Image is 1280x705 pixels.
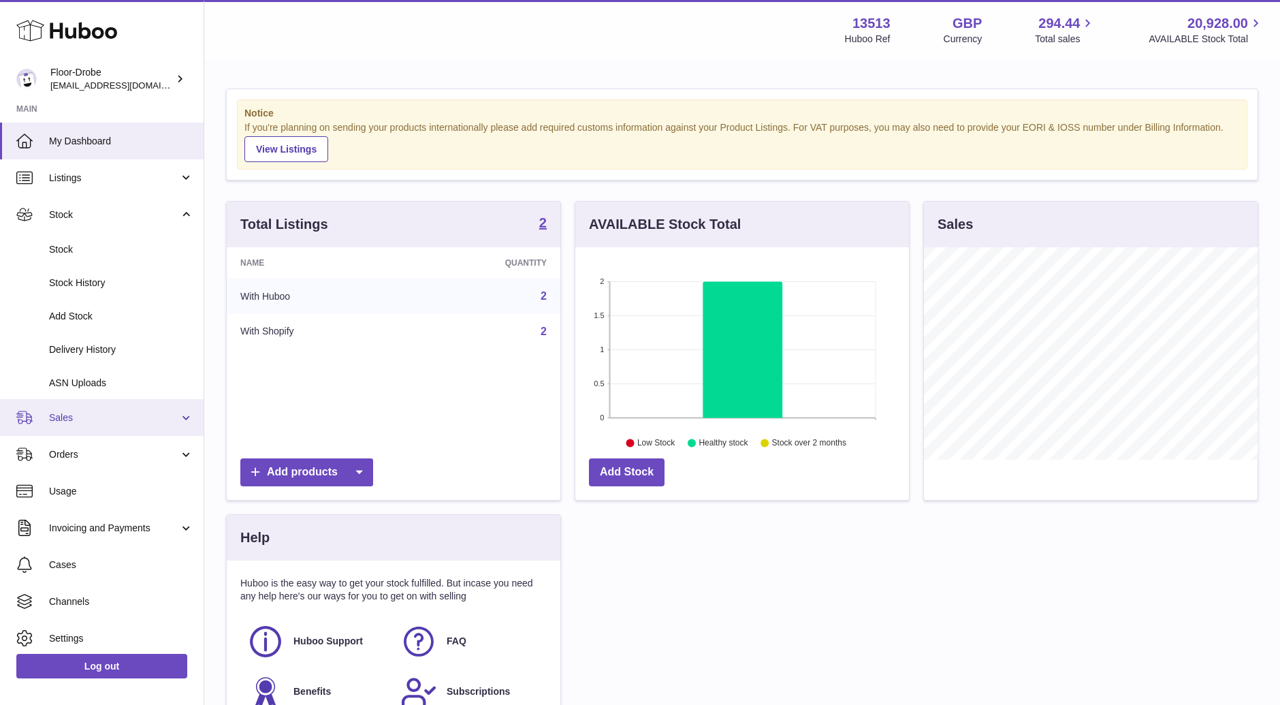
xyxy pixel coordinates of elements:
text: 0.5 [594,379,604,388]
div: Floor-Drobe [50,66,173,92]
a: Huboo Support [247,623,387,660]
a: 2 [539,216,547,232]
text: Healthy stock [699,438,748,448]
th: Quantity [406,247,560,279]
a: 2 [541,326,547,337]
span: ASN Uploads [49,377,193,390]
a: 2 [541,290,547,302]
text: 2 [600,277,604,285]
span: Subscriptions [447,685,510,698]
span: Stock [49,208,179,221]
td: With Huboo [227,279,406,314]
span: Stock [49,243,193,256]
span: [EMAIL_ADDRESS][DOMAIN_NAME] [50,80,200,91]
a: FAQ [400,623,540,660]
span: Add Stock [49,310,193,323]
span: Invoicing and Payments [49,522,179,535]
span: Stock History [49,277,193,289]
h3: AVAILABLE Stock Total [589,215,741,234]
h3: Total Listings [240,215,328,234]
strong: 13513 [852,14,891,33]
h3: Sales [938,215,973,234]
td: With Shopify [227,314,406,349]
a: Add Stock [589,458,665,486]
span: 294.44 [1038,14,1080,33]
a: 294.44 Total sales [1035,14,1095,46]
span: Orders [49,448,179,461]
text: Low Stock [637,438,675,448]
div: Currency [944,33,982,46]
div: Huboo Ref [845,33,891,46]
th: Name [227,247,406,279]
span: AVAILABLE Stock Total [1149,33,1264,46]
text: 1 [600,345,604,354]
span: Huboo Support [293,635,363,648]
span: Usage [49,485,193,498]
span: Cases [49,559,193,571]
span: Benefits [293,685,331,698]
a: View Listings [244,136,328,162]
span: Channels [49,595,193,608]
a: Log out [16,654,187,678]
span: FAQ [447,635,466,648]
p: Huboo is the easy way to get your stock fulfilled. But incase you need any help here's our ways f... [240,577,547,603]
span: Delivery History [49,343,193,356]
span: Listings [49,172,179,185]
strong: GBP [953,14,982,33]
span: 20,928.00 [1187,14,1248,33]
a: 20,928.00 AVAILABLE Stock Total [1149,14,1264,46]
div: If you're planning on sending your products internationally please add required customs informati... [244,121,1240,162]
strong: Notice [244,107,1240,120]
span: Settings [49,632,193,645]
strong: 2 [539,216,547,230]
span: My Dashboard [49,135,193,148]
h3: Help [240,529,270,547]
img: jthurling@live.com [16,69,37,89]
text: 0 [600,413,604,422]
span: Sales [49,411,179,424]
text: 1.5 [594,311,604,319]
text: Stock over 2 months [772,438,846,448]
a: Add products [240,458,373,486]
span: Total sales [1035,33,1095,46]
